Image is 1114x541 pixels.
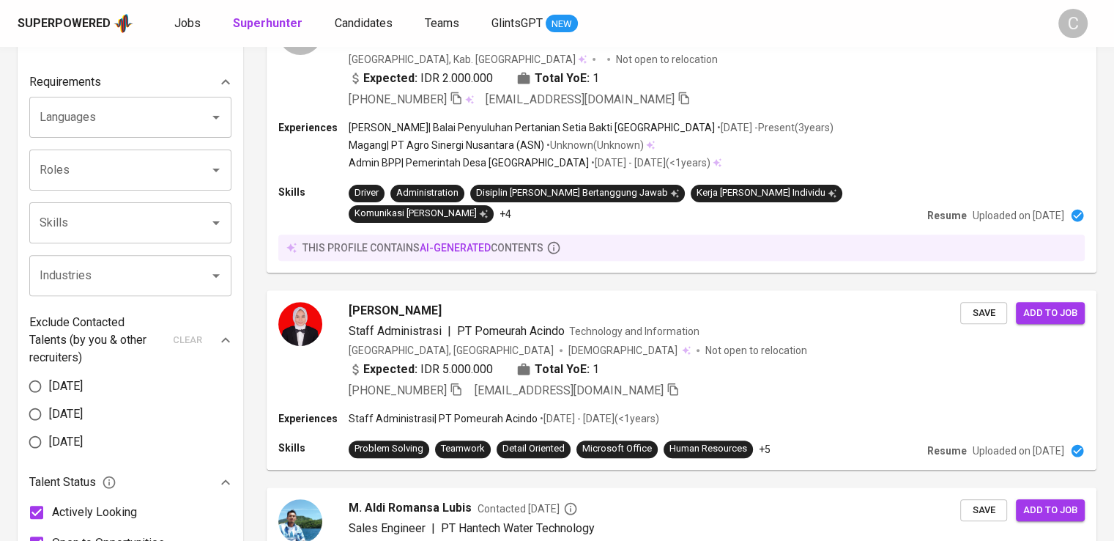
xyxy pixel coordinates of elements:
[960,499,1007,522] button: Save
[538,411,659,426] p: • [DATE] - [DATE] ( <1 years )
[18,15,111,32] div: Superpowered
[697,186,836,200] div: Kerja [PERSON_NAME] Individu
[354,186,379,200] div: Driver
[973,444,1064,458] p: Uploaded on [DATE]
[29,67,231,97] div: Requirements
[18,12,133,34] a: Superpoweredapp logo
[491,16,543,30] span: GlintsGPT
[441,521,595,535] span: PT Hantech Water Technology
[206,213,226,233] button: Open
[349,92,447,106] span: [PHONE_NUMBER]
[349,120,715,135] p: [PERSON_NAME] | Balai Penyuluhan Pertanian Setia Bakti [GEOGRAPHIC_DATA]
[206,107,226,128] button: Open
[476,186,679,200] div: Disiplin [PERSON_NAME] Bertanggung Jawab
[396,186,458,200] div: Administration
[431,520,435,537] span: |
[705,343,807,358] p: Not open to relocation
[206,265,226,286] button: Open
[335,15,396,33] a: Candidates
[582,442,652,456] div: Microsoft Office
[563,501,578,516] svg: By Batam recruiter
[335,16,393,30] span: Candidates
[29,468,231,497] div: Talent Status
[441,442,485,456] div: Teamwork
[1023,502,1077,519] span: Add to job
[475,383,664,397] span: [EMAIL_ADDRESS][DOMAIN_NAME]
[478,501,578,516] span: Contacted [DATE]
[616,52,718,67] p: Not open to relocation
[278,441,349,455] p: Skills
[349,52,587,67] div: [GEOGRAPHIC_DATA], Kab. [GEOGRAPHIC_DATA]
[206,160,226,180] button: Open
[354,442,423,456] div: Problem Solving
[349,343,554,358] div: [GEOGRAPHIC_DATA], [GEOGRAPHIC_DATA]
[425,16,459,30] span: Teams
[278,120,349,135] p: Experiences
[960,302,1007,325] button: Save
[349,70,493,87] div: IDR 2.000.000
[174,16,201,30] span: Jobs
[715,120,833,135] p: • [DATE] - Present ( 3 years )
[349,499,472,517] span: M. Aldi Romansa Lubis
[267,290,1096,470] a: [PERSON_NAME]Staff Administrasi|PT Pomeurah AcindoTechnology and Information[GEOGRAPHIC_DATA], [G...
[349,138,544,152] p: Magang | PT Agro Sinergi Nusantara (ASN)
[349,155,589,170] p: Admin BPP | Pemerintah Desa [GEOGRAPHIC_DATA]
[1023,305,1077,322] span: Add to job
[1058,9,1088,38] div: C
[448,323,451,340] span: |
[349,324,442,338] span: Staff Administrasi
[589,155,710,170] p: • [DATE] - [DATE] ( <1 years )
[349,521,426,535] span: Sales Engineer
[174,15,204,33] a: Jobs
[233,15,305,33] a: Superhunter
[669,442,747,456] div: Human Resources
[927,444,967,458] p: Resume
[233,16,302,30] b: Superhunter
[349,383,447,397] span: [PHONE_NUMBER]
[29,474,116,491] span: Talent Status
[278,302,322,346] img: 6831b316e0ce69bc901767a2a6838c9b.jpg
[1016,302,1085,325] button: Add to job
[569,325,699,337] span: Technology and Information
[593,70,599,87] span: 1
[968,502,1000,519] span: Save
[52,504,137,521] span: Actively Looking
[363,361,417,378] b: Expected:
[114,12,133,34] img: app logo
[278,185,349,199] p: Skills
[546,17,578,32] span: NEW
[502,442,565,456] div: Detail Oriented
[1016,499,1085,522] button: Add to job
[457,324,565,338] span: PT Pomeurah Acindo
[759,442,770,457] p: +5
[278,411,349,426] p: Experiences
[49,433,83,451] span: [DATE]
[349,361,493,378] div: IDR 5.000.000
[973,208,1064,223] p: Uploaded on [DATE]
[349,302,442,320] span: [PERSON_NAME]
[927,208,967,223] p: Resume
[593,361,599,378] span: 1
[29,314,164,367] p: Exclude Contacted Talents (by you & other recruiters)
[363,70,417,87] b: Expected:
[425,15,462,33] a: Teams
[349,411,538,426] p: Staff Administrasi | PT Pomeurah Acindo
[49,405,83,423] span: [DATE]
[49,378,83,395] span: [DATE]
[500,207,511,221] p: +4
[968,305,1000,322] span: Save
[544,138,644,152] p: • Unknown ( Unknown )
[354,207,488,221] div: Komunikasi [PERSON_NAME]
[535,70,590,87] b: Total YoE:
[420,242,491,254] span: AI-generated
[491,15,578,33] a: GlintsGPT NEW
[568,343,680,358] span: [DEMOGRAPHIC_DATA]
[486,92,675,106] span: [EMAIL_ADDRESS][DOMAIN_NAME]
[302,240,543,255] p: this profile contains contents
[29,314,231,367] div: Exclude Contacted Talents (by you & other recruiters)clear
[29,73,101,91] p: Requirements
[535,361,590,378] b: Total YoE:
